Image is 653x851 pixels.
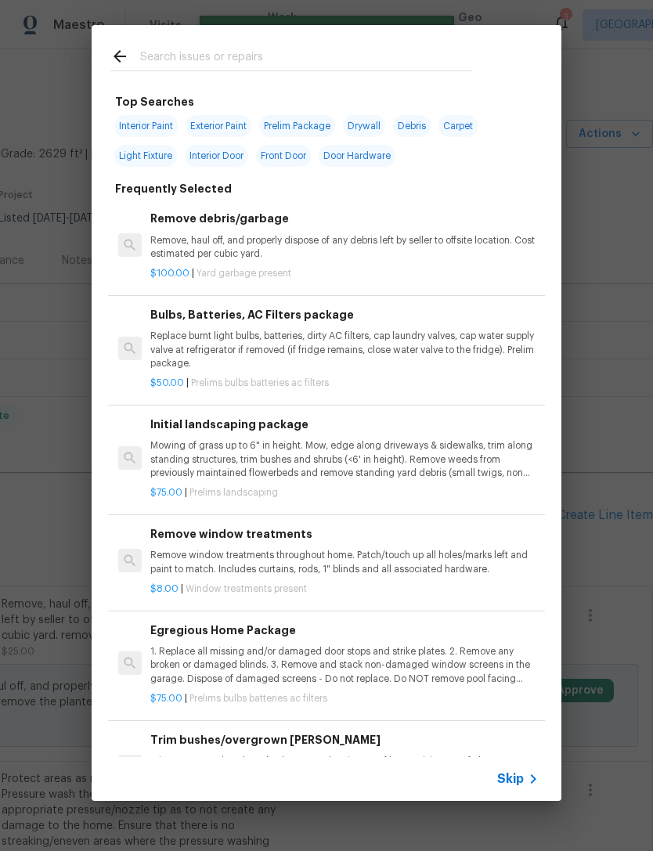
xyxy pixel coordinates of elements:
h6: Top Searches [115,93,194,110]
span: Door Hardware [319,145,395,167]
span: Prelims bulbs batteries ac filters [189,694,327,703]
span: Drywall [343,115,385,137]
h6: Trim bushes/overgrown [PERSON_NAME] [150,731,539,748]
p: | [150,486,539,499]
p: Remove, haul off, and properly dispose of any debris left by seller to offsite location. Cost est... [150,234,539,261]
span: Light Fixture [114,145,177,167]
span: Front Door [256,145,311,167]
h6: Remove debris/garbage [150,210,539,227]
span: Window treatments present [186,584,307,593]
input: Search issues or repairs [140,47,472,70]
span: Interior Door [185,145,248,167]
p: | [150,692,539,705]
h6: Bulbs, Batteries, AC Filters package [150,306,539,323]
p: Trim overgrown hegdes & bushes around perimeter of home giving 12" of clearance. Properly dispose... [150,755,539,781]
span: $100.00 [150,269,189,278]
span: Interior Paint [114,115,178,137]
p: Replace burnt light bulbs, batteries, dirty AC filters, cap laundry valves, cap water supply valv... [150,330,539,370]
h6: Remove window treatments [150,525,539,543]
span: $8.00 [150,584,179,593]
span: Prelims landscaping [189,488,278,497]
span: Prelim Package [259,115,335,137]
p: Remove window treatments throughout home. Patch/touch up all holes/marks left and paint to match.... [150,549,539,575]
span: $75.00 [150,488,182,497]
span: Debris [393,115,431,137]
h6: Initial landscaping package [150,416,539,433]
p: | [150,267,539,280]
span: Yard garbage present [197,269,291,278]
h6: Frequently Selected [115,180,232,197]
p: 1. Replace all missing and/or damaged door stops and strike plates. 2. Remove any broken or damag... [150,645,539,685]
span: Skip [497,771,524,787]
span: $50.00 [150,378,184,388]
h6: Egregious Home Package [150,622,539,639]
p: | [150,582,539,596]
p: | [150,377,539,390]
p: Mowing of grass up to 6" in height. Mow, edge along driveways & sidewalks, trim along standing st... [150,439,539,479]
span: $75.00 [150,694,182,703]
span: Exterior Paint [186,115,251,137]
span: Carpet [438,115,478,137]
span: Prelims bulbs batteries ac filters [191,378,329,388]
